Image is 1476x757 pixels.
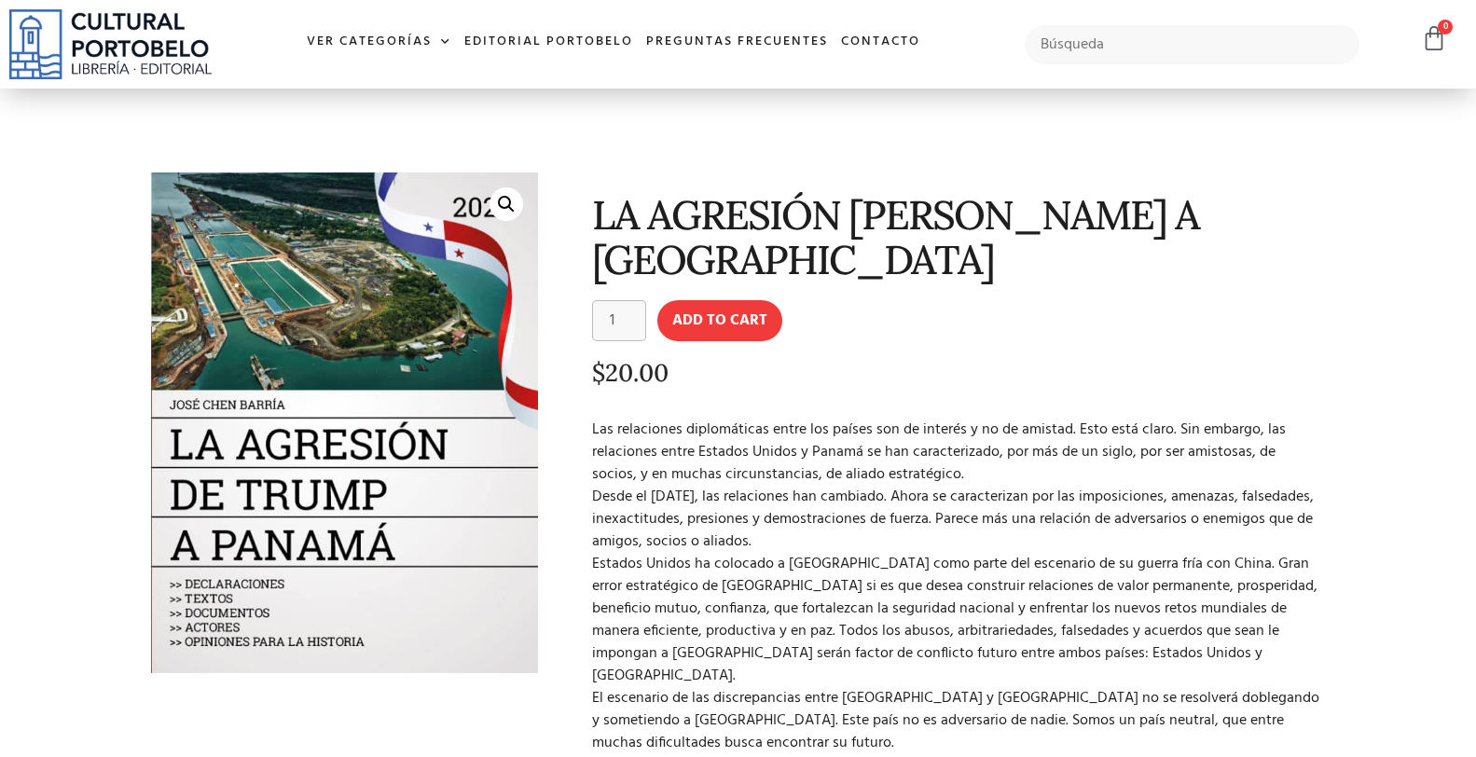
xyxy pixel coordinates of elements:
[592,300,646,341] input: Product quantity
[458,22,640,62] a: Editorial Portobelo
[592,357,605,388] span: $
[592,193,1320,282] h1: LA AGRESIÓN [PERSON_NAME] A [GEOGRAPHIC_DATA]
[592,419,1320,754] p: Las relaciones diplomáticas entre los países son de interés y no de amistad. Esto está claro. Sin...
[300,22,458,62] a: Ver Categorías
[640,22,835,62] a: Preguntas frecuentes
[835,22,927,62] a: Contacto
[657,300,782,341] button: Add to cart
[592,357,669,388] bdi: 20.00
[1025,25,1359,64] input: Búsqueda
[1421,25,1447,52] a: 0
[490,187,523,221] a: 🔍
[1438,20,1453,34] span: 0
